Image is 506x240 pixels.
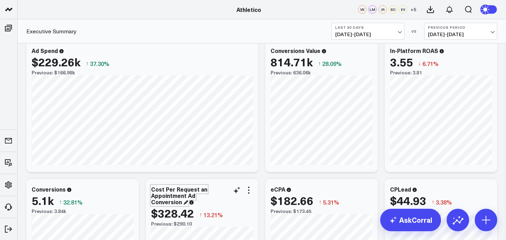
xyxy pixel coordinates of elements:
[422,60,439,67] span: 6.71%
[199,210,202,219] span: ↑
[32,194,54,207] div: 5.1k
[390,47,438,54] div: In-Platform ROAS
[271,208,372,214] div: Previous: $173.45
[424,23,497,40] button: Previous Period[DATE]-[DATE]
[90,60,109,67] span: 37.30%
[32,208,134,214] div: Previous: 3.84k
[32,185,66,193] div: Conversions
[319,198,322,207] span: ↑
[432,198,434,207] span: ↑
[410,7,416,12] span: + 5
[399,5,407,14] div: EV
[32,47,58,54] div: Ad Spend
[32,55,80,68] div: $229.26k
[32,70,253,75] div: Previous: $166.98k
[409,5,417,14] button: +5
[86,59,89,68] span: ↑
[380,209,441,231] a: AskCorral
[436,198,452,206] span: 3.38%
[335,32,401,37] span: [DATE] - [DATE]
[390,194,426,207] div: $44.93
[390,70,492,75] div: Previous: 3.81
[390,55,413,68] div: 3.55
[318,59,321,68] span: ↑
[378,5,387,14] div: JR
[389,5,397,14] div: SD
[151,221,253,227] div: Previous: $290.10
[323,198,339,206] span: 5.31%
[203,211,223,219] span: 13.21%
[390,208,492,214] div: Previous: $43.46
[59,198,62,207] span: ↑
[271,185,285,193] div: eCPA
[358,5,366,14] div: VK
[390,185,411,193] div: CPLead
[418,59,421,68] span: ↓
[63,198,83,206] span: 32.81%
[428,25,493,29] b: Previous Period
[331,23,404,40] button: Last 30 Days[DATE]-[DATE]
[271,55,313,68] div: 814.71k
[428,32,493,37] span: [DATE] - [DATE]
[271,47,320,54] div: Conversions Value
[322,60,342,67] span: 28.09%
[151,185,207,206] div: Cost Per Request an Appointment Ad Conversion
[26,27,77,35] a: Executive Summary
[408,29,421,33] div: VS
[151,207,194,219] div: $328.42
[368,5,377,14] div: LM
[271,194,313,207] div: $182.66
[335,25,401,29] b: Last 30 Days
[271,70,372,75] div: Previous: 636.06k
[236,6,261,13] a: Athletico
